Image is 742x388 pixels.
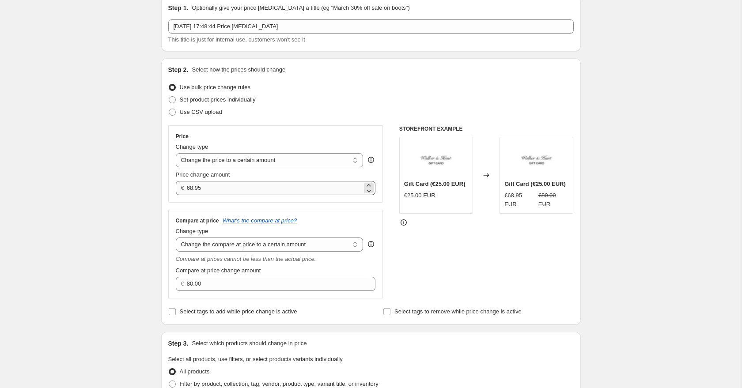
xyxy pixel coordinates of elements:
h2: Step 2. [168,65,189,74]
div: help [367,240,375,249]
span: Change type [176,143,208,150]
span: €80.00 EUR [538,192,556,207]
h3: Compare at price [176,217,219,224]
img: GIFT_CARD_80x.jpg [519,142,554,177]
img: GIFT_CARD_80x.jpg [418,142,454,177]
span: Use bulk price change rules [180,84,250,90]
span: Filter by product, collection, tag, vendor, product type, variant title, or inventory [180,380,379,387]
span: Select tags to add while price change is active [180,308,297,315]
span: Set product prices individually [180,96,256,103]
p: Select how the prices should change [192,65,285,74]
span: €25.00 EUR [404,192,435,199]
input: 80.00 [187,277,362,291]
button: What's the compare at price? [223,217,297,224]
span: Use CSV upload [180,109,222,115]
span: Change type [176,228,208,234]
p: Optionally give your price [MEDICAL_DATA] a title (eg "March 30% off sale on boots") [192,4,409,12]
h2: Step 1. [168,4,189,12]
div: help [367,155,375,164]
span: This title is just for internal use, customers won't see it [168,36,305,43]
span: Select all products, use filters, or select products variants individually [168,356,343,362]
input: 80.00 [187,181,362,195]
span: €68.95 EUR [504,192,522,207]
span: Gift Card (€25.00 EUR) [504,181,566,187]
h2: Step 3. [168,339,189,348]
span: € [181,280,184,287]
h6: STOREFRONT EXAMPLE [399,125,574,132]
i: Compare at prices cannot be less than the actual price. [176,256,316,262]
span: Gift Card (€25.00 EUR) [404,181,466,187]
span: Select tags to remove while price change is active [394,308,522,315]
h3: Price [176,133,189,140]
span: Price change amount [176,171,230,178]
p: Select which products should change in price [192,339,307,348]
span: Compare at price change amount [176,267,261,274]
input: 30% off holiday sale [168,19,574,34]
span: € [181,185,184,191]
span: All products [180,368,210,375]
